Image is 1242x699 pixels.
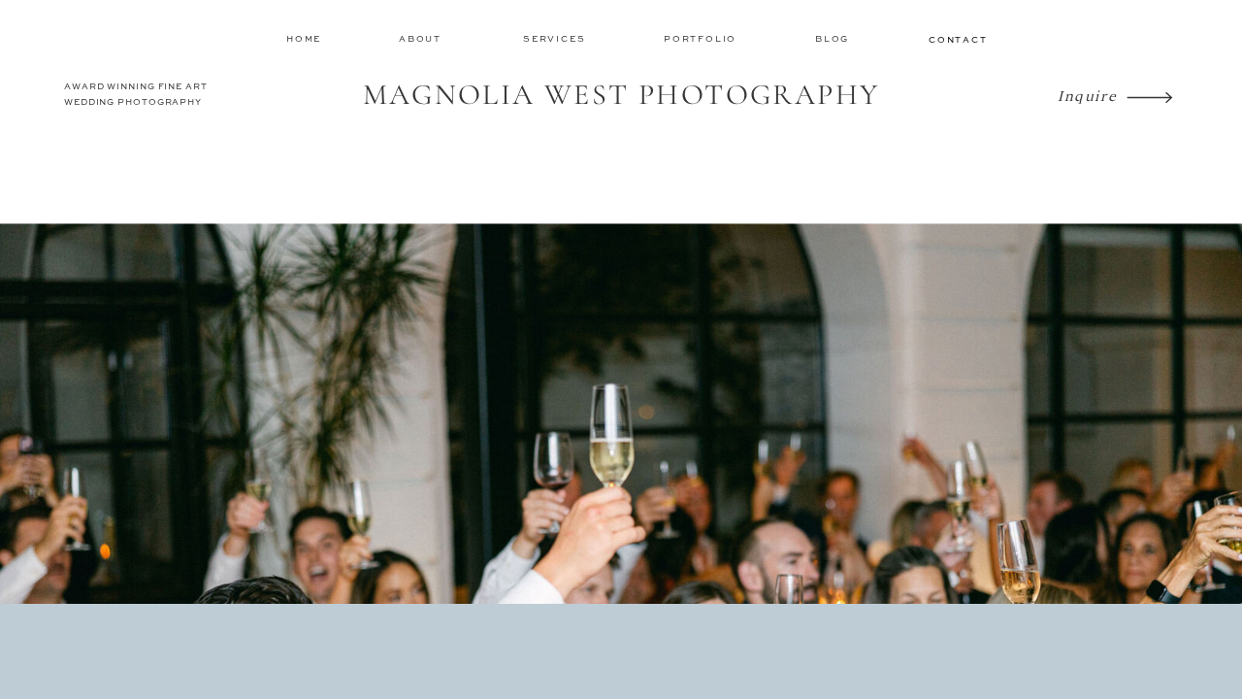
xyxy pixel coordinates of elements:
[349,78,893,115] a: MAGNOLIA WEST PHOTOGRAPHY
[1058,82,1122,109] a: Inquire
[286,32,323,45] a: home
[64,80,236,115] h2: AWARD WINNING FINE ART WEDDING PHOTOGRAPHY
[523,32,588,45] a: services
[1058,85,1117,104] i: Inquire
[399,32,447,46] a: about
[815,32,854,46] a: Blog
[929,33,985,45] a: contact
[664,32,740,46] a: Portfolio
